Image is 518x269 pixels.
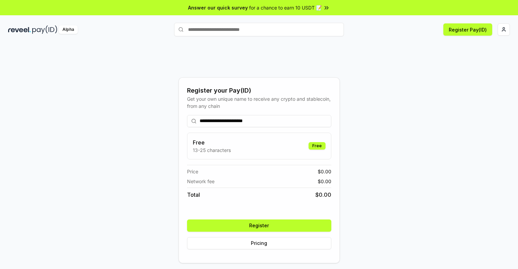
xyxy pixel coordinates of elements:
[187,168,198,175] span: Price
[193,147,231,154] p: 13-25 characters
[8,25,31,34] img: reveel_dark
[187,86,331,95] div: Register your Pay(ID)
[193,138,231,147] h3: Free
[443,23,492,36] button: Register Pay(ID)
[187,237,331,249] button: Pricing
[187,191,200,199] span: Total
[309,142,326,150] div: Free
[318,178,331,185] span: $ 0.00
[249,4,322,11] span: for a chance to earn 10 USDT 📝
[187,219,331,232] button: Register
[187,95,331,110] div: Get your own unique name to receive any crypto and stablecoin, from any chain
[315,191,331,199] span: $ 0.00
[188,4,248,11] span: Answer our quick survey
[187,178,215,185] span: Network fee
[318,168,331,175] span: $ 0.00
[59,25,78,34] div: Alpha
[32,25,57,34] img: pay_id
